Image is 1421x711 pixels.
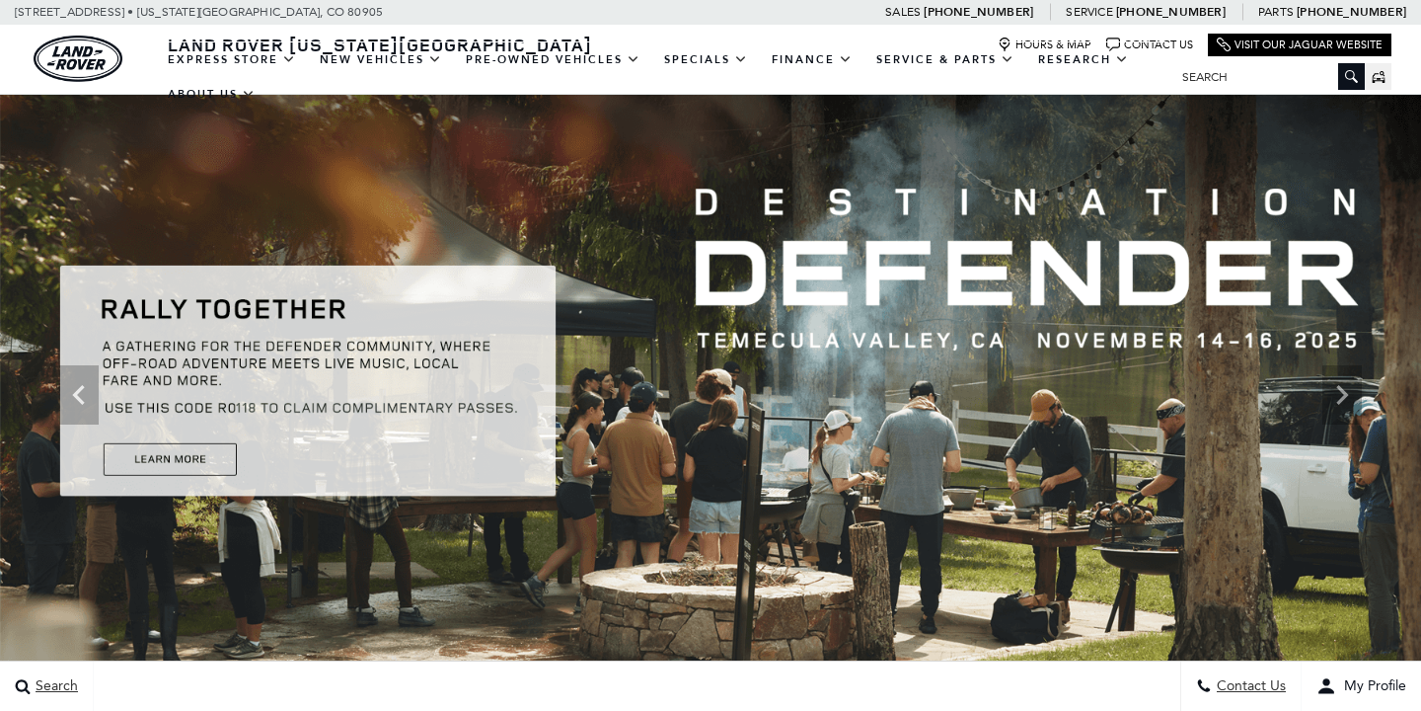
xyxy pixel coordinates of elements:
[34,36,122,82] img: Land Rover
[156,42,1167,112] nav: Main Navigation
[1026,42,1141,77] a: Research
[454,42,652,77] a: Pre-Owned Vehicles
[924,4,1033,20] a: [PHONE_NUMBER]
[1302,662,1421,711] button: user-profile-menu
[156,33,604,56] a: Land Rover [US_STATE][GEOGRAPHIC_DATA]
[1066,5,1112,19] span: Service
[760,42,864,77] a: Finance
[1167,65,1365,89] input: Search
[156,77,267,112] a: About Us
[34,36,122,82] a: land-rover
[652,42,760,77] a: Specials
[864,42,1026,77] a: Service & Parts
[1116,4,1226,20] a: [PHONE_NUMBER]
[1217,38,1383,52] a: Visit Our Jaguar Website
[1106,38,1193,52] a: Contact Us
[156,42,308,77] a: EXPRESS STORE
[885,5,921,19] span: Sales
[15,5,383,19] a: [STREET_ADDRESS] • [US_STATE][GEOGRAPHIC_DATA], CO 80905
[168,33,592,56] span: Land Rover [US_STATE][GEOGRAPHIC_DATA]
[1212,678,1286,695] span: Contact Us
[1258,5,1294,19] span: Parts
[1297,4,1406,20] a: [PHONE_NUMBER]
[308,42,454,77] a: New Vehicles
[31,678,78,695] span: Search
[1336,678,1406,695] span: My Profile
[998,38,1091,52] a: Hours & Map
